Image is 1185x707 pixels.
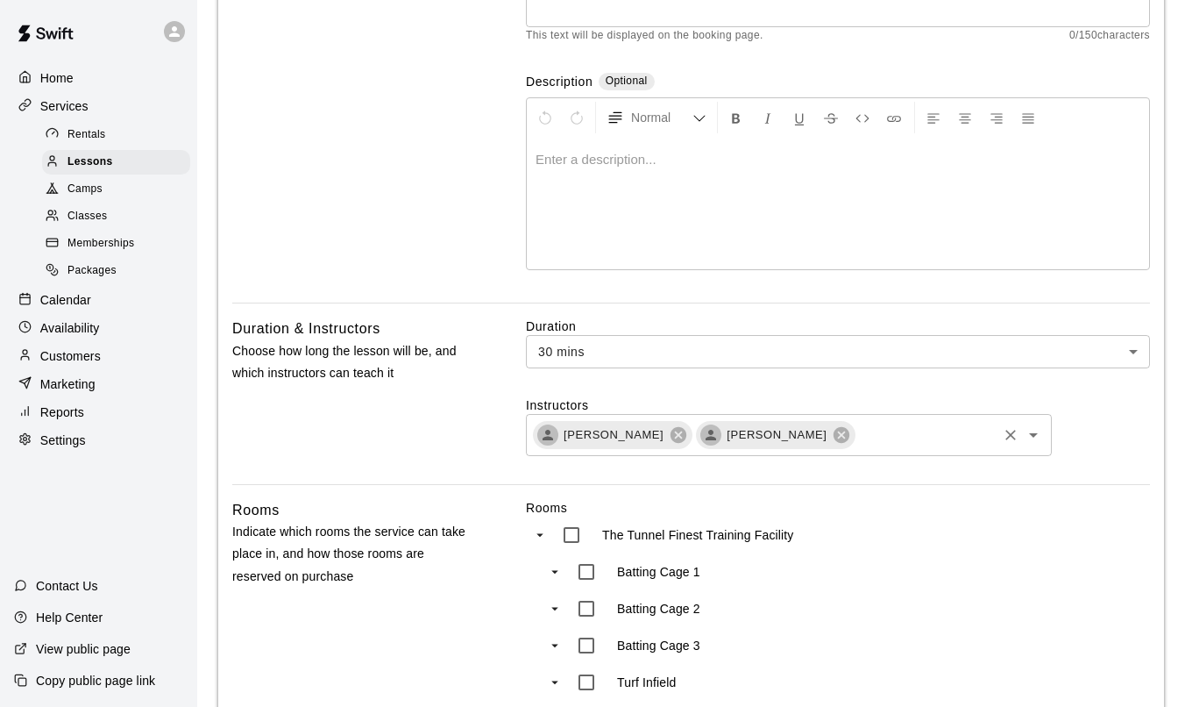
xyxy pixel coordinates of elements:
p: Turf Infield [617,674,676,691]
a: Reports [14,399,183,425]
a: Lessons [42,148,197,175]
div: Classes [42,204,190,229]
p: Home [40,69,74,87]
button: Right Align [982,102,1011,133]
p: Batting Cage 2 [617,600,700,618]
div: [PERSON_NAME] [533,421,692,449]
div: 30 mins [526,335,1150,368]
p: Batting Cage 1 [617,563,700,581]
span: Camps [67,181,103,198]
a: Memberships [42,231,197,258]
a: Customers [14,343,183,369]
button: Left Align [919,102,948,133]
span: [PERSON_NAME] [553,426,674,444]
p: Settings [40,432,86,449]
p: Calendar [40,291,91,309]
p: Contact Us [36,577,98,595]
h6: Rooms [232,499,280,522]
button: Open [1021,423,1046,447]
div: Jimmy Zuniga [700,425,721,446]
label: Duration [526,318,1150,335]
button: Format Underline [784,102,814,133]
div: Packages [42,259,190,283]
label: Instructors [526,396,1150,414]
button: Insert Link [879,102,909,133]
p: Help Center [36,609,103,626]
button: Format Strikethrough [816,102,846,133]
button: Formatting Options [600,102,713,133]
button: Undo [530,102,560,133]
p: Marketing [40,375,96,393]
span: Classes [67,208,107,225]
p: Availability [40,319,100,337]
a: Services [14,93,183,119]
p: Reports [40,403,84,421]
p: View public page [36,640,131,658]
button: Format Italics [753,102,783,133]
a: Settings [14,427,183,453]
a: Home [14,65,183,91]
a: Classes [42,204,197,231]
p: Choose how long the lesson will be, and which instructors can teach it [232,340,471,384]
a: Camps [42,176,197,204]
p: Copy public page link [36,672,155,689]
button: Justify Align [1013,102,1043,133]
button: Center Align [950,102,980,133]
a: Packages [42,258,197,285]
p: Services [40,97,89,115]
a: Calendar [14,287,183,313]
button: Redo [562,102,592,133]
a: Availability [14,315,183,341]
p: Customers [40,347,101,365]
button: Format Bold [721,102,751,133]
p: Batting Cage 3 [617,637,700,654]
div: Memberships [42,232,190,256]
span: Normal [631,109,692,126]
p: The Tunnel Finest Training Facility [602,526,793,544]
div: Lessons [42,150,190,175]
span: Rentals [67,126,106,144]
h6: Duration & Instructors [232,318,380,340]
div: Camps [42,177,190,202]
p: Indicate which rooms the service can take place in, and how those rooms are reserved on purchase [232,521,471,588]
button: Clear [998,423,1023,447]
div: Rentals [42,123,190,147]
span: Packages [67,262,117,280]
label: Rooms [526,499,1150,517]
span: Memberships [67,235,134,253]
span: This text will be displayed on the booking page. [526,27,763,45]
a: Marketing [14,371,183,397]
span: Lessons [67,154,113,171]
span: [PERSON_NAME] [716,426,837,444]
div: [PERSON_NAME] [696,421,855,449]
span: 0 / 150 characters [1069,27,1150,45]
a: Rentals [42,121,197,148]
button: Insert Code [848,102,877,133]
label: Description [526,73,592,93]
span: Optional [606,75,648,87]
div: Alibay Barkley [537,425,558,446]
